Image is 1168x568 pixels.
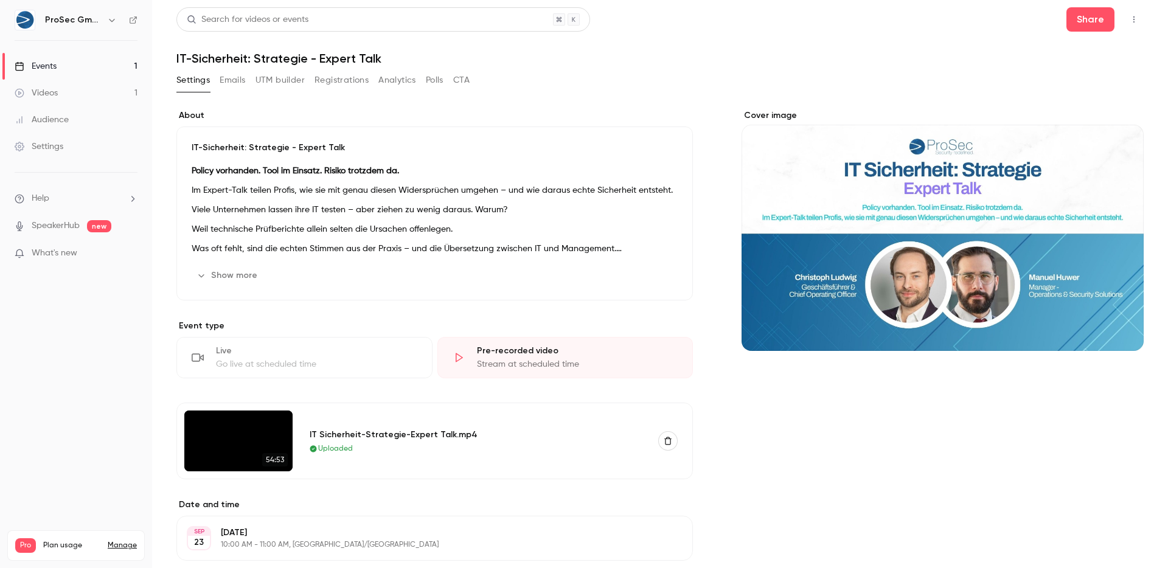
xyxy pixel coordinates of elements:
[192,142,678,154] p: IT-Sicherheit: Strategie - Expert Talk
[15,87,58,99] div: Videos
[192,203,678,217] p: Viele Unternehmen lassen ihre IT testen – aber ziehen zu wenig daraus. Warum?
[310,428,644,441] div: IT Sicherheit-Strategie-Expert Talk.mp4
[453,71,470,90] button: CTA
[108,541,137,550] a: Manage
[176,51,1144,66] h1: IT-Sicherheit: Strategie - Expert Talk
[255,71,305,90] button: UTM builder
[32,247,77,260] span: What's new
[221,527,628,539] p: [DATE]
[32,220,80,232] a: SpeakerHub
[378,71,416,90] button: Analytics
[216,345,417,357] div: Live
[192,167,399,175] strong: Policy vorhanden. Tool im Einsatz. Risiko trotzdem da.
[15,140,63,153] div: Settings
[15,60,57,72] div: Events
[221,540,628,550] p: 10:00 AM - 11:00 AM, [GEOGRAPHIC_DATA]/[GEOGRAPHIC_DATA]
[220,71,245,90] button: Emails
[262,453,288,466] span: 54:53
[32,192,49,205] span: Help
[192,241,678,256] p: Was oft fehlt, sind die echten Stimmen aus der Praxis – und die Übersetzung zwischen IT und Manag...
[15,538,36,553] span: Pro
[477,345,678,357] div: Pre-recorded video
[176,337,433,378] div: LiveGo live at scheduled time
[15,192,137,205] li: help-dropdown-opener
[15,114,69,126] div: Audience
[176,109,693,122] label: About
[318,443,353,454] span: Uploaded
[437,337,693,378] div: Pre-recorded videoStream at scheduled time
[15,10,35,30] img: ProSec GmbH
[477,358,678,370] div: Stream at scheduled time
[315,71,369,90] button: Registrations
[176,320,693,332] p: Event type
[742,109,1144,122] label: Cover image
[426,71,443,90] button: Polls
[43,541,100,550] span: Plan usage
[176,71,210,90] button: Settings
[192,183,678,198] p: Im Expert-Talk teilen Profis, wie sie mit genau diesen Widersprüchen umgehen – und wie daraus ech...
[187,13,308,26] div: Search for videos or events
[1066,7,1114,32] button: Share
[192,266,265,285] button: Show more
[188,527,210,536] div: SEP
[192,222,678,237] p: Weil technische Prüfberichte allein selten die Ursachen offenlegen.
[194,536,204,549] p: 23
[87,220,111,232] span: new
[45,14,102,26] h6: ProSec GmbH
[216,358,417,370] div: Go live at scheduled time
[742,109,1144,351] section: Cover image
[176,499,693,511] label: Date and time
